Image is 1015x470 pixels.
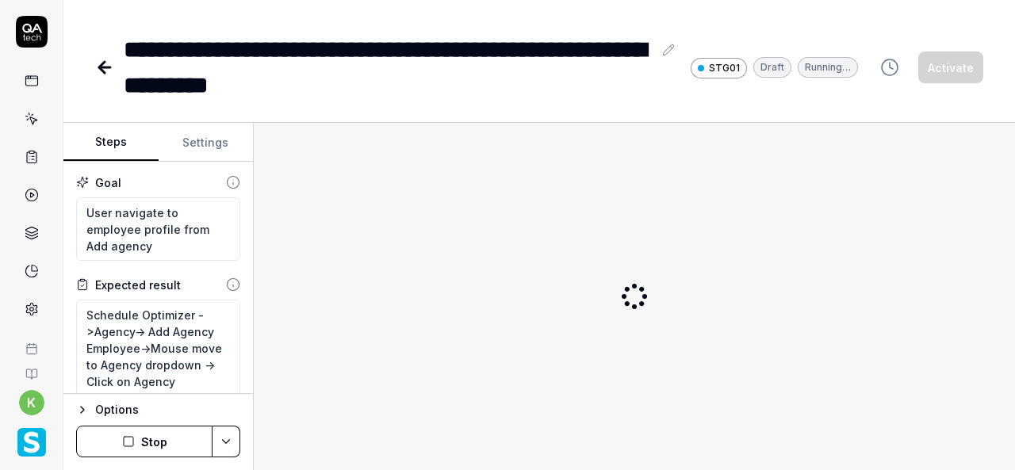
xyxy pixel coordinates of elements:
button: Smartlinx Logo [6,415,56,460]
div: Running… [798,57,858,78]
div: Expected result [95,277,181,293]
button: Activate [918,52,983,83]
span: STG01 [709,61,740,75]
button: Stop [76,426,213,457]
button: Options [76,400,240,419]
button: Steps [63,124,159,162]
button: Settings [159,124,254,162]
button: View version history [871,52,909,83]
div: Options [95,400,240,419]
a: Book a call with us [6,330,56,355]
button: k [19,390,44,415]
img: Smartlinx Logo [17,428,46,457]
a: STG01 [691,57,747,78]
div: Goal [95,174,121,191]
a: Documentation [6,355,56,380]
div: Draft [753,57,791,78]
